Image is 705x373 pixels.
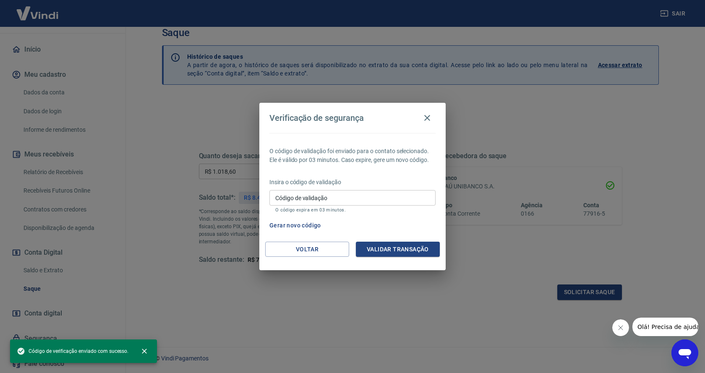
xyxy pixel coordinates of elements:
iframe: Fechar mensagem [612,319,629,336]
p: O código expira em 03 minutos. [275,207,430,213]
button: Voltar [265,242,349,257]
button: Validar transação [356,242,440,257]
h4: Verificação de segurança [269,113,364,123]
iframe: Botão para abrir a janela de mensagens [671,339,698,366]
span: Código de verificação enviado com sucesso. [17,347,128,355]
button: close [135,342,154,360]
iframe: Mensagem da empresa [632,318,698,336]
p: O código de validação foi enviado para o contato selecionado. Ele é válido por 03 minutos. Caso e... [269,147,436,164]
p: Insira o código de validação [269,178,436,187]
button: Gerar novo código [266,218,324,233]
span: Olá! Precisa de ajuda? [5,6,70,13]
